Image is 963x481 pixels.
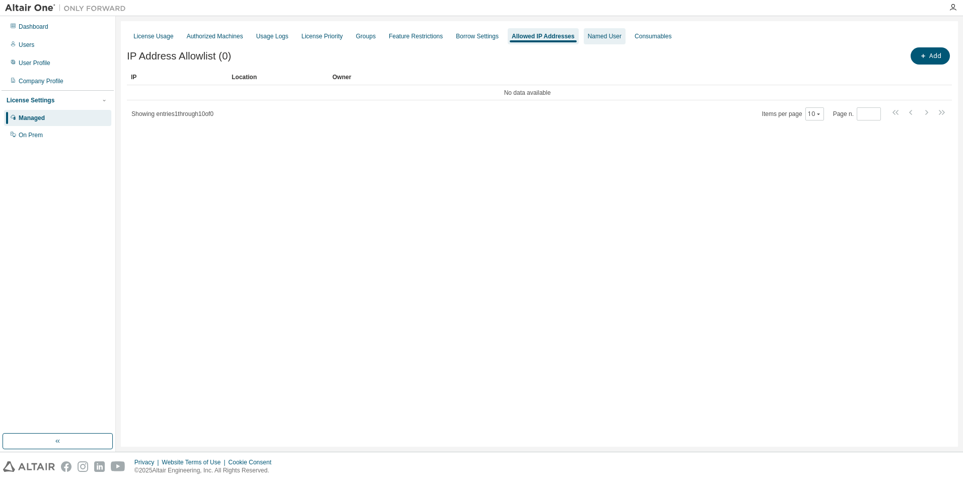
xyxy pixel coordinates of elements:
button: Add [911,47,950,65]
div: Location [232,69,324,85]
img: altair_logo.svg [3,461,55,472]
div: Borrow Settings [456,32,499,40]
div: Users [19,41,34,49]
div: IP [131,69,224,85]
td: No data available [127,85,928,100]
button: 10 [808,110,821,118]
div: On Prem [19,131,43,139]
img: Altair One [5,3,131,13]
img: instagram.svg [78,461,88,472]
div: Groups [356,32,376,40]
img: youtube.svg [111,461,125,472]
div: Cookie Consent [228,458,277,466]
span: Page n. [833,107,881,121]
img: facebook.svg [61,461,72,472]
div: Feature Restrictions [389,32,443,40]
div: Allowed IP Addresses [512,32,575,40]
span: Showing entries 1 through 10 of 0 [131,110,214,117]
span: IP Address Allowlist (0) [127,50,231,62]
div: License Priority [302,32,343,40]
div: Privacy [134,458,162,466]
div: Website Terms of Use [162,458,228,466]
span: Items per page [762,107,824,121]
div: Owner [332,69,924,85]
div: Named User [588,32,622,40]
img: linkedin.svg [94,461,105,472]
div: Company Profile [19,77,63,85]
p: © 2025 Altair Engineering, Inc. All Rights Reserved. [134,466,278,475]
div: Consumables [635,32,671,40]
div: Managed [19,114,45,122]
div: Dashboard [19,23,48,31]
div: License Settings [7,96,54,104]
div: Authorized Machines [186,32,243,40]
div: Usage Logs [256,32,288,40]
div: User Profile [19,59,50,67]
div: License Usage [133,32,173,40]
